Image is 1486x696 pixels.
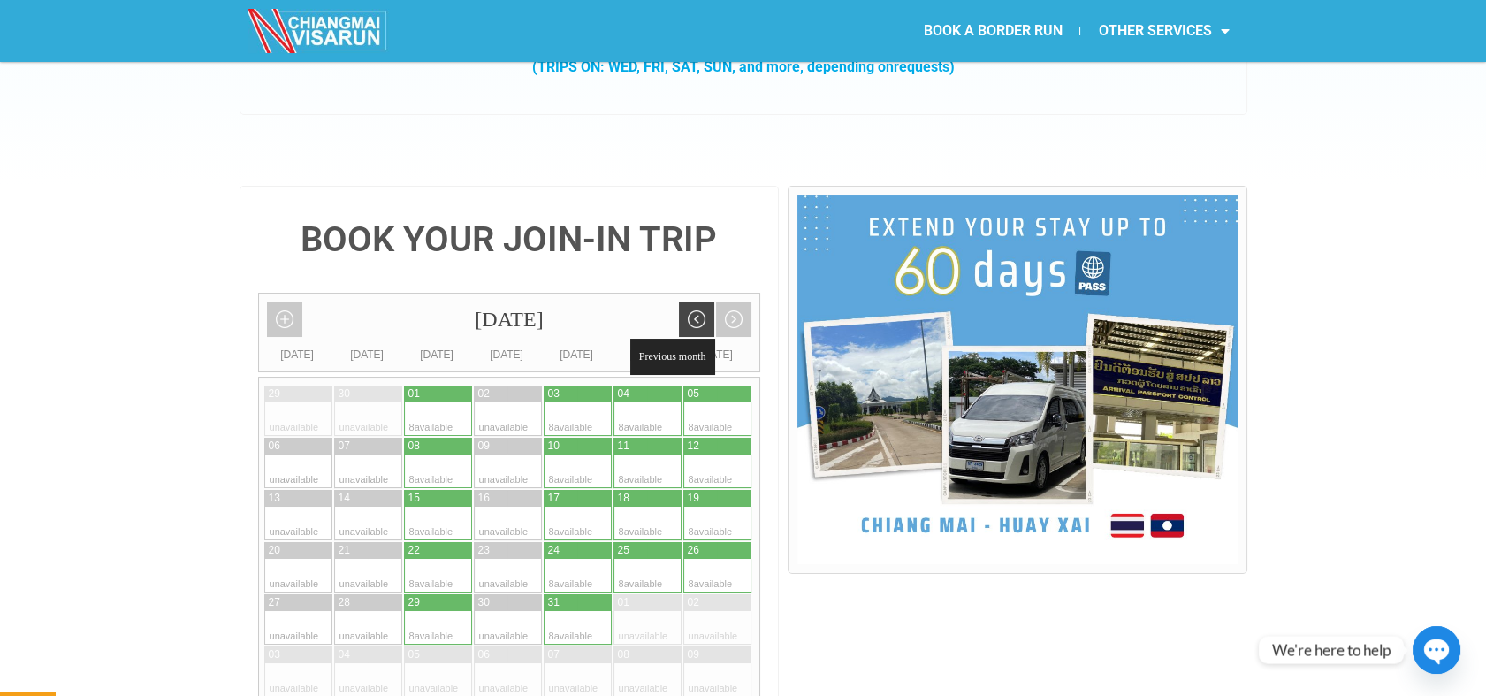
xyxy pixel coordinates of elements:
[542,346,612,363] div: [DATE]
[339,543,350,558] div: 21
[688,595,699,610] div: 02
[332,346,402,363] div: [DATE]
[269,386,280,402] div: 29
[618,439,629,454] div: 11
[478,647,490,662] div: 06
[478,491,490,506] div: 16
[402,346,472,363] div: [DATE]
[339,491,350,506] div: 14
[269,491,280,506] div: 13
[743,11,1246,51] nav: Menu
[618,386,629,402] div: 04
[408,543,420,558] div: 22
[478,386,490,402] div: 02
[618,647,629,662] div: 08
[548,439,560,454] div: 10
[408,647,420,662] div: 05
[548,543,560,558] div: 24
[478,439,490,454] div: 09
[688,647,699,662] div: 09
[269,595,280,610] div: 27
[339,595,350,610] div: 28
[618,543,629,558] div: 25
[688,543,699,558] div: 26
[263,346,332,363] div: [DATE]
[612,346,682,363] div: [DATE]
[548,595,560,610] div: 31
[548,491,560,506] div: 17
[269,439,280,454] div: 06
[269,543,280,558] div: 20
[679,302,714,337] a: Previous month
[618,491,629,506] div: 18
[548,647,560,662] div: 07
[688,439,699,454] div: 12
[630,339,715,374] span: Previous month
[259,294,760,346] div: [DATE]
[548,386,560,402] div: 03
[408,491,420,506] div: 15
[894,58,955,75] span: requests)
[1080,11,1246,51] a: OTHER SERVICES
[408,595,420,610] div: 29
[258,222,761,257] h4: BOOK YOUR JOIN-IN TRIP
[905,11,1079,51] a: BOOK A BORDER RUN
[408,386,420,402] div: 01
[478,543,490,558] div: 23
[688,491,699,506] div: 19
[408,439,420,454] div: 08
[472,346,542,363] div: [DATE]
[339,439,350,454] div: 07
[688,386,699,402] div: 05
[269,647,280,662] div: 03
[618,595,629,610] div: 01
[478,595,490,610] div: 30
[339,386,350,402] div: 30
[339,647,350,662] div: 04
[682,346,751,363] div: [DATE]
[532,58,955,75] strong: (TRIPS ON: WED, FRI, SAT, SUN, and more, depending on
